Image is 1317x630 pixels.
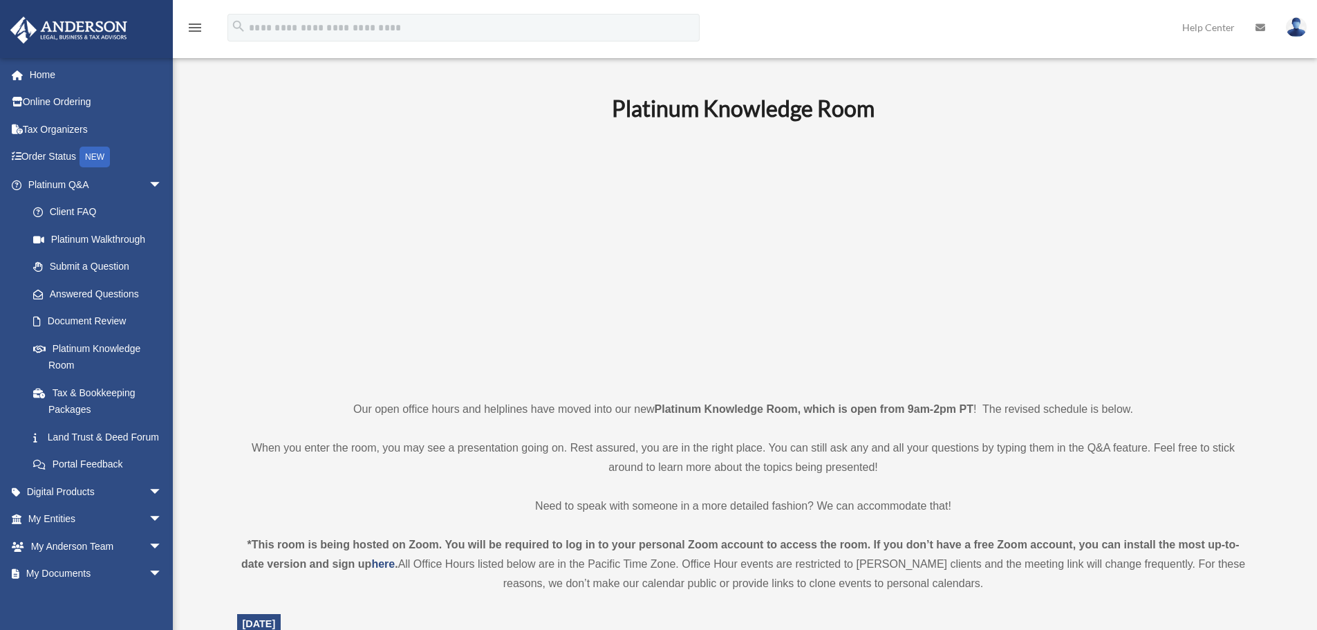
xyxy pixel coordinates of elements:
[371,558,395,570] a: here
[536,140,951,374] iframe: 231110_Toby_KnowledgeRoom
[149,532,176,561] span: arrow_drop_down
[10,560,183,588] a: My Documentsarrow_drop_down
[237,497,1250,516] p: Need to speak with someone in a more detailed fashion? We can accommodate that!
[237,535,1250,593] div: All Office Hours listed below are in the Pacific Time Zone. Office Hour events are restricted to ...
[237,400,1250,419] p: Our open office hours and helplines have moved into our new ! The revised schedule is below.
[19,225,183,253] a: Platinum Walkthrough
[80,147,110,167] div: NEW
[187,24,203,36] a: menu
[10,506,183,533] a: My Entitiesarrow_drop_down
[19,280,183,308] a: Answered Questions
[612,95,875,122] b: Platinum Knowledge Room
[10,143,183,172] a: Order StatusNEW
[237,438,1250,477] p: When you enter the room, you may see a presentation going on. Rest assured, you are in the right ...
[655,403,973,415] strong: Platinum Knowledge Room, which is open from 9am-2pm PT
[10,171,183,198] a: Platinum Q&Aarrow_drop_down
[19,253,183,281] a: Submit a Question
[241,539,1240,570] strong: *This room is being hosted on Zoom. You will be required to log in to your personal Zoom account ...
[10,61,183,89] a: Home
[19,423,183,451] a: Land Trust & Deed Forum
[149,171,176,199] span: arrow_drop_down
[19,335,176,379] a: Platinum Knowledge Room
[149,478,176,506] span: arrow_drop_down
[10,115,183,143] a: Tax Organizers
[19,451,183,479] a: Portal Feedback
[19,198,183,226] a: Client FAQ
[10,478,183,506] a: Digital Productsarrow_drop_down
[10,89,183,116] a: Online Ordering
[10,532,183,560] a: My Anderson Teamarrow_drop_down
[395,558,398,570] strong: .
[231,19,246,34] i: search
[6,17,131,44] img: Anderson Advisors Platinum Portal
[19,379,183,423] a: Tax & Bookkeeping Packages
[19,308,183,335] a: Document Review
[187,19,203,36] i: menu
[243,618,276,629] span: [DATE]
[1286,17,1307,37] img: User Pic
[149,560,176,589] span: arrow_drop_down
[149,506,176,534] span: arrow_drop_down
